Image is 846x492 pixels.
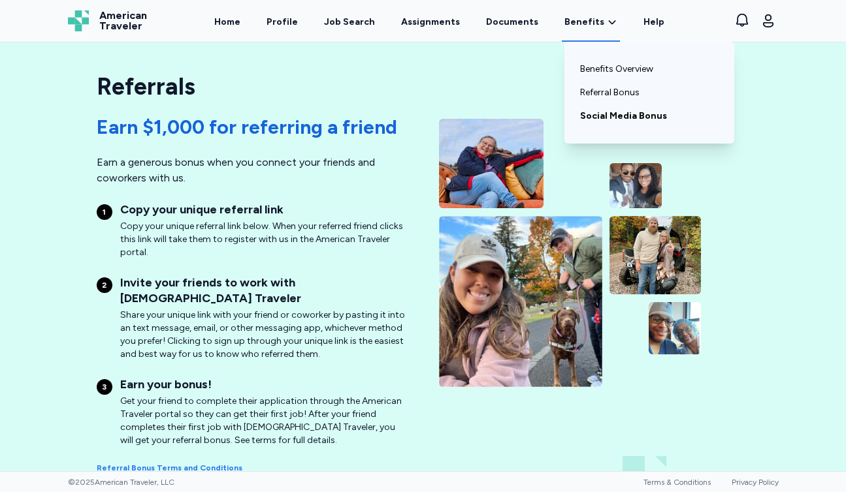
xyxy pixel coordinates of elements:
[643,478,711,487] a: Terms & Conditions
[97,277,112,293] div: 2
[120,202,408,217] div: Copy your unique referral link
[564,16,604,29] span: Benefits
[324,16,375,29] div: Job Search
[99,10,147,31] span: American Traveler
[439,216,602,387] img: Two RNs taking their dog out for a walk
[120,395,408,447] div: Get your friend to complete their application through the American Traveler portal so they can ge...
[97,155,408,186] div: Earn a generous bonus when you connect your friends and coworkers with us.
[649,302,701,354] img: A married couple in scrubs taking a selfie
[97,379,112,395] div: 3
[439,119,544,209] img: ER nurse relaxing after a long day
[610,216,701,294] img: Two nurses exploring on an ATV
[732,478,779,487] a: Privacy Policy
[97,463,408,473] div: Referral Bonus Terms and Conditions
[120,377,408,392] div: Earn your bonus!
[564,16,617,29] a: Benefits
[580,57,719,81] a: Benefits Overview
[68,477,174,487] span: © 2025 American Traveler, LLC
[97,204,112,220] div: 1
[120,220,408,259] div: Copy your unique referral link below. When your referred friend clicks this link will take them t...
[120,309,408,361] div: Share your unique link with your friend or coworker by pasting it into an text message, email, or...
[120,275,408,306] div: Invite your friends to work with [DEMOGRAPHIC_DATA] Traveler
[97,115,408,139] div: Earn $1,000 for referring a friend
[68,10,89,31] img: Logo
[580,104,719,128] a: Social Media Bonus
[97,74,408,100] div: Referrals
[610,163,662,208] img: ER nurse relaxing after a long day
[580,81,719,104] a: Referral Bonus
